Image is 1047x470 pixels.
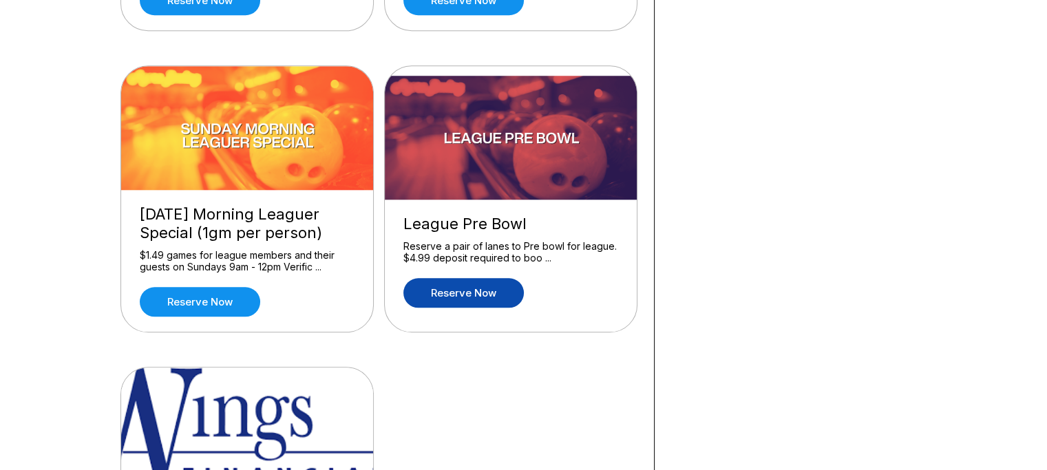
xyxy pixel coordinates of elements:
[140,205,355,242] div: [DATE] Morning Leaguer Special (1gm per person)
[403,278,524,308] a: Reserve now
[385,76,638,200] img: League Pre Bowl
[140,287,260,317] a: Reserve now
[403,215,618,233] div: League Pre Bowl
[121,66,374,190] img: Sunday Morning Leaguer Special (1gm per person)
[403,240,618,264] div: Reserve a pair of lanes to Pre bowl for league. $4.99 deposit required to boo ...
[140,249,355,273] div: $1.49 games for league members and their guests on Sundays 9am - 12pm Verific ...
